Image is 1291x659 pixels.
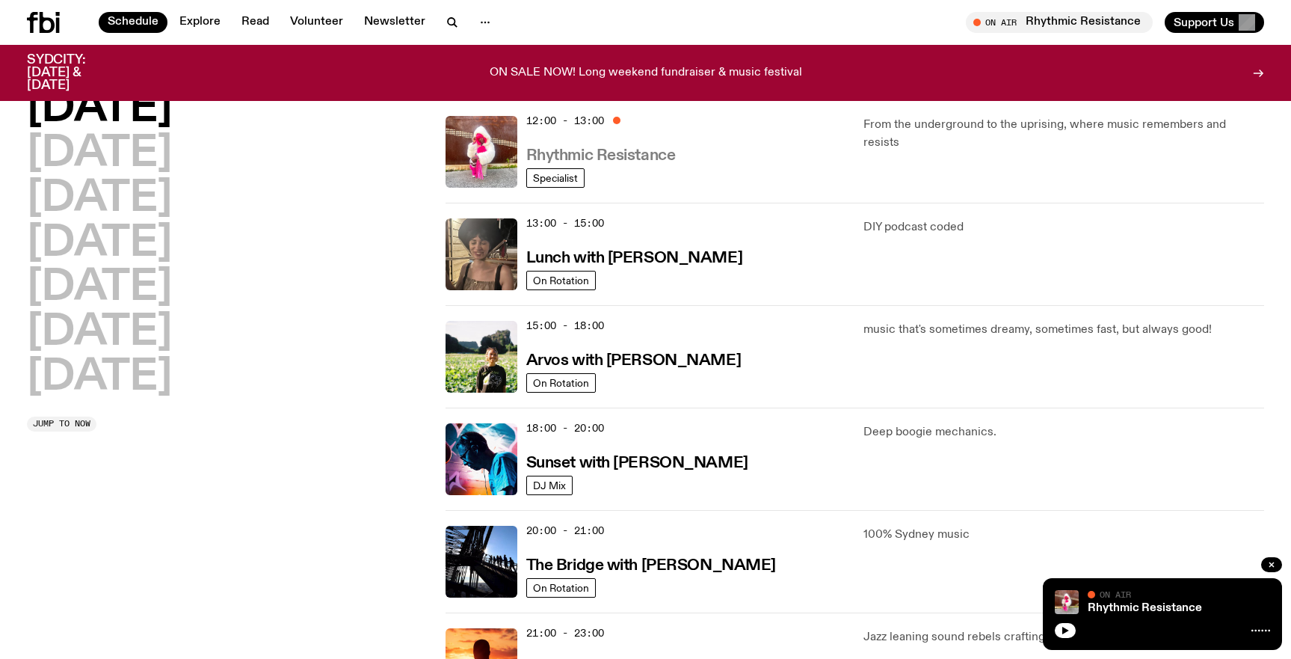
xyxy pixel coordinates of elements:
button: [DATE] [27,267,172,309]
img: Bri is smiling and wearing a black t-shirt. She is standing in front of a lush, green field. Ther... [446,321,517,393]
span: 12:00 - 13:00 [526,114,604,128]
p: music that's sometimes dreamy, sometimes fast, but always good! [863,321,1264,339]
a: Lunch with [PERSON_NAME] [526,248,742,266]
h3: SYDCITY: [DATE] & [DATE] [27,54,123,92]
span: On Rotation [533,275,589,286]
a: On Rotation [526,578,596,598]
span: On Rotation [533,377,589,388]
h3: The Bridge with [PERSON_NAME] [526,558,776,574]
a: Rhythmic Resistance [526,145,676,164]
span: Jump to now [33,420,90,428]
p: 100% Sydney music [863,526,1264,544]
button: Jump to now [27,417,96,432]
button: Support Us [1165,12,1264,33]
img: Attu crouches on gravel in front of a brown wall. They are wearing a white fur coat with a hood, ... [1055,590,1079,614]
span: DJ Mix [533,479,566,491]
h3: Arvos with [PERSON_NAME] [526,353,741,369]
button: [DATE] [27,178,172,220]
img: Simon Caldwell stands side on, looking downwards. He has headphones on. Behind him is a brightly ... [446,423,517,495]
a: Read [232,12,278,33]
span: 13:00 - 15:00 [526,216,604,230]
a: Arvos with [PERSON_NAME] [526,350,741,369]
a: On Rotation [526,373,596,393]
button: [DATE] [27,223,172,265]
span: On Rotation [533,582,589,593]
button: [DATE] [27,312,172,354]
a: Specialist [526,168,585,188]
button: On AirRhythmic Resistance [966,12,1153,33]
a: Volunteer [281,12,352,33]
a: Rhythmic Resistance [1088,602,1202,614]
span: On Air [1100,589,1131,599]
span: 21:00 - 23:00 [526,626,604,640]
a: On Rotation [526,271,596,290]
a: The Bridge with [PERSON_NAME] [526,555,776,574]
button: [DATE] [27,357,172,399]
a: Explore [170,12,229,33]
span: 15:00 - 18:00 [526,319,604,333]
p: DIY podcast coded [863,218,1264,236]
span: 18:00 - 20:00 [526,421,604,435]
h3: Rhythmic Resistance [526,148,676,164]
h3: Lunch with [PERSON_NAME] [526,251,742,266]
span: Specialist [533,172,578,183]
p: Jazz leaning sound rebels crafting beautifully intricate dreamscapes. [863,628,1264,646]
img: Attu crouches on gravel in front of a brown wall. They are wearing a white fur coat with a hood, ... [446,116,517,188]
span: 20:00 - 21:00 [526,524,604,538]
a: Newsletter [355,12,434,33]
a: Sunset with [PERSON_NAME] [526,453,748,471]
button: [DATE] [27,133,172,175]
h3: Sunset with [PERSON_NAME] [526,456,748,471]
p: Deep boogie mechanics. [863,423,1264,441]
span: Support Us [1174,16,1234,29]
a: Schedule [99,12,167,33]
button: [DATE] [27,88,172,130]
a: DJ Mix [526,476,573,495]
p: From the underground to the uprising, where music remembers and resists [863,116,1264,152]
img: People climb Sydney's Harbour Bridge [446,526,517,598]
p: ON SALE NOW! Long weekend fundraiser & music festival [490,67,802,80]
